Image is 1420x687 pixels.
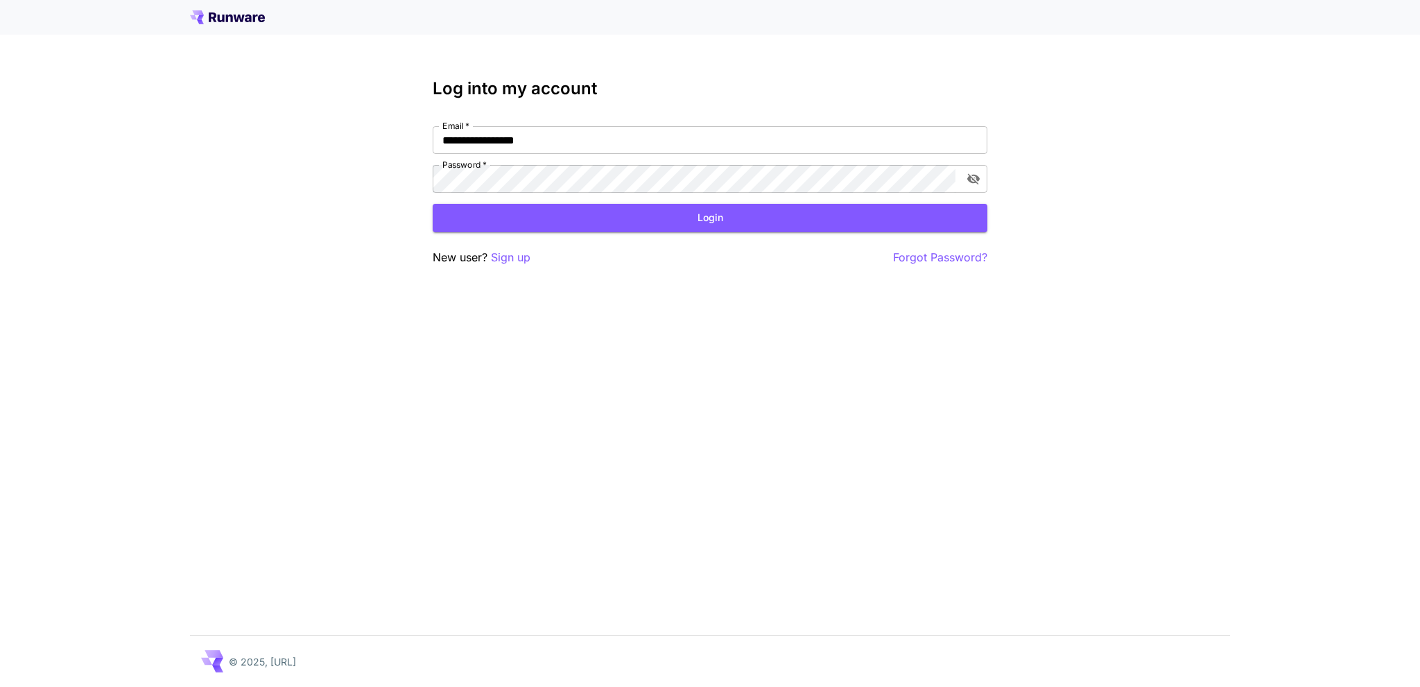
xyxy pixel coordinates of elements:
label: Password [442,159,487,171]
button: Sign up [491,249,530,266]
p: © 2025, [URL] [229,654,296,669]
button: toggle password visibility [961,166,986,191]
label: Email [442,120,469,132]
button: Forgot Password? [893,249,987,266]
p: New user? [433,249,530,266]
h3: Log into my account [433,79,987,98]
button: Login [433,204,987,232]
